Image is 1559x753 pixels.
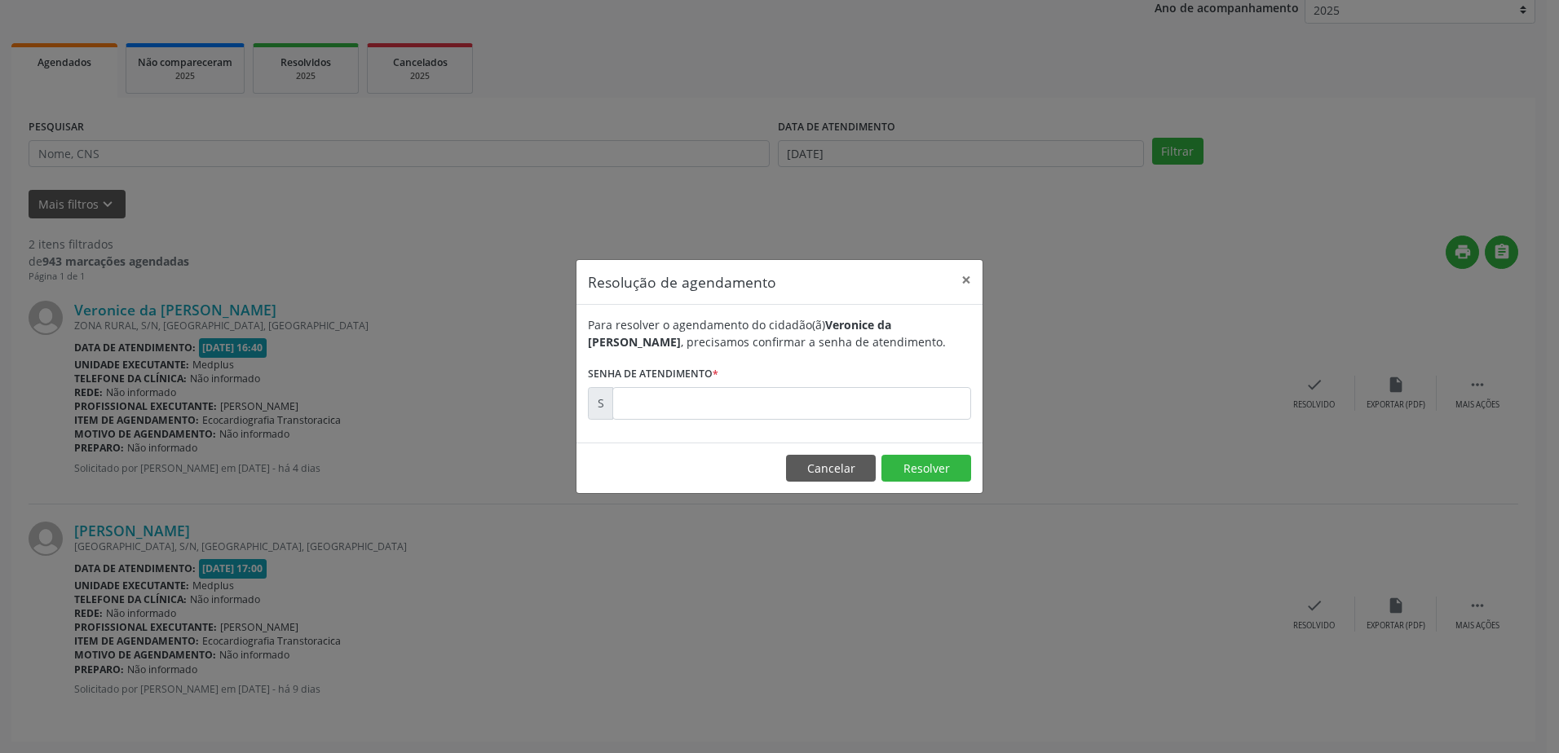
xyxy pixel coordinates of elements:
[786,455,876,482] button: Cancelar
[588,387,613,420] div: S
[881,455,971,482] button: Resolver
[588,271,776,293] h5: Resolução de agendamento
[950,260,983,300] button: Close
[588,362,718,387] label: Senha de atendimento
[588,316,971,350] div: Para resolver o agendamento do cidadão(ã) , precisamos confirmar a senha de atendimento.
[588,317,891,350] b: Veronice da [PERSON_NAME]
